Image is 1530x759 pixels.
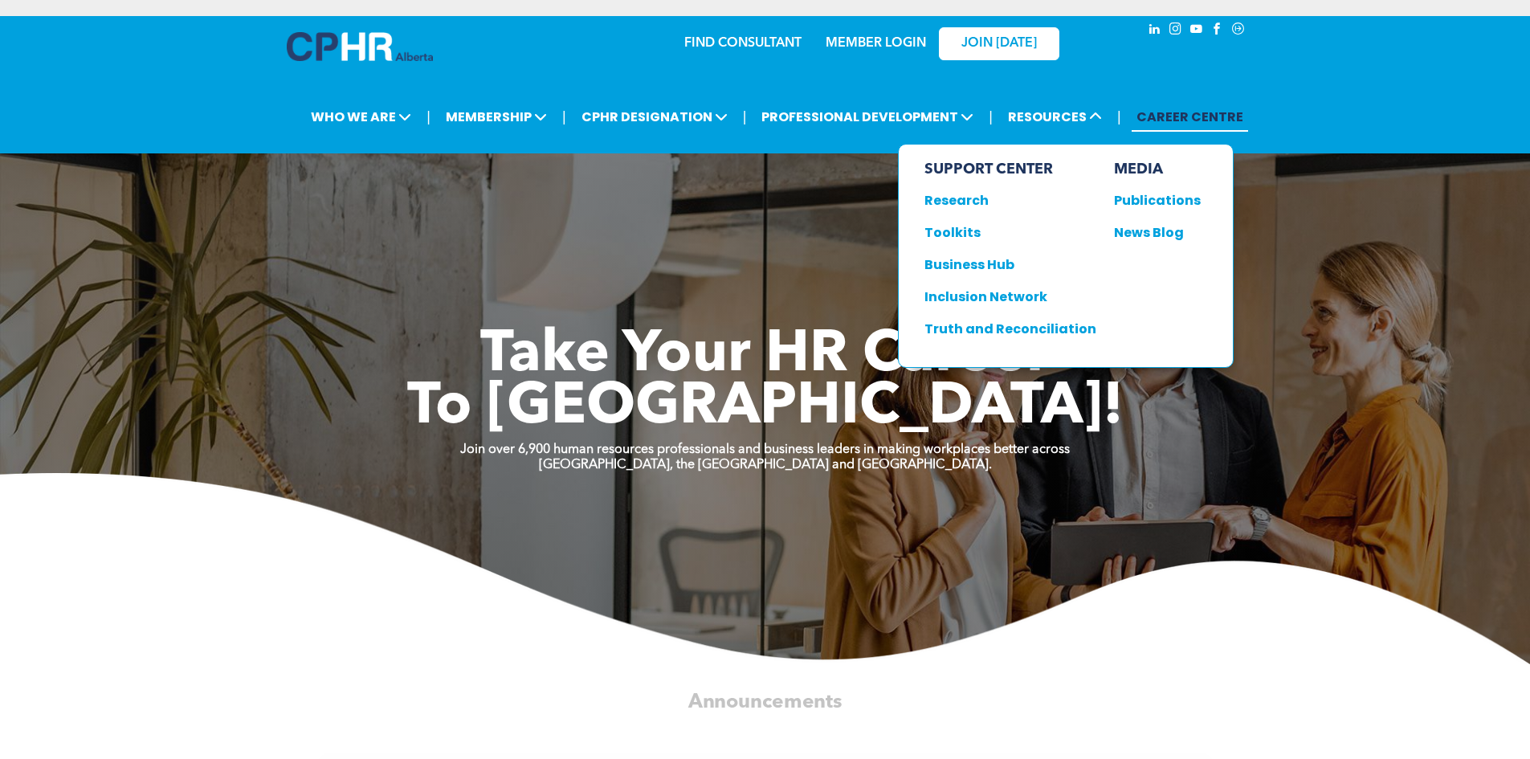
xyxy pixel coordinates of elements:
[924,161,1096,178] div: SUPPORT CENTER
[1114,190,1192,210] div: Publications
[577,102,732,132] span: CPHR DESIGNATION
[1114,222,1192,243] div: News Blog
[1146,20,1164,42] a: linkedin
[924,287,1079,307] div: Inclusion Network
[924,319,1079,339] div: Truth and Reconciliation
[924,222,1079,243] div: Toolkits
[1209,20,1226,42] a: facebook
[684,37,802,50] a: FIND CONSULTANT
[924,190,1079,210] div: Research
[939,27,1059,60] a: JOIN [DATE]
[1117,100,1121,133] li: |
[1114,161,1201,178] div: MEDIA
[688,692,843,712] span: Announcements
[757,102,978,132] span: PROFESSIONAL DEVELOPMENT
[961,36,1037,51] span: JOIN [DATE]
[1114,222,1201,243] a: News Blog
[1230,20,1247,42] a: Social network
[539,459,992,471] strong: [GEOGRAPHIC_DATA], the [GEOGRAPHIC_DATA] and [GEOGRAPHIC_DATA].
[1167,20,1185,42] a: instagram
[924,255,1079,275] div: Business Hub
[924,190,1096,210] a: Research
[562,100,566,133] li: |
[924,222,1096,243] a: Toolkits
[1188,20,1206,42] a: youtube
[1003,102,1107,132] span: RESOURCES
[287,32,433,61] img: A blue and white logo for cp alberta
[1132,102,1248,132] a: CAREER CENTRE
[743,100,747,133] li: |
[924,319,1096,339] a: Truth and Reconciliation
[924,287,1096,307] a: Inclusion Network
[989,100,993,133] li: |
[441,102,552,132] span: MEMBERSHIP
[480,327,1050,385] span: Take Your HR Career
[407,379,1124,437] span: To [GEOGRAPHIC_DATA]!
[306,102,416,132] span: WHO WE ARE
[1114,190,1201,210] a: Publications
[460,443,1070,456] strong: Join over 6,900 human resources professionals and business leaders in making workplaces better ac...
[826,37,926,50] a: MEMBER LOGIN
[924,255,1096,275] a: Business Hub
[426,100,430,133] li: |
